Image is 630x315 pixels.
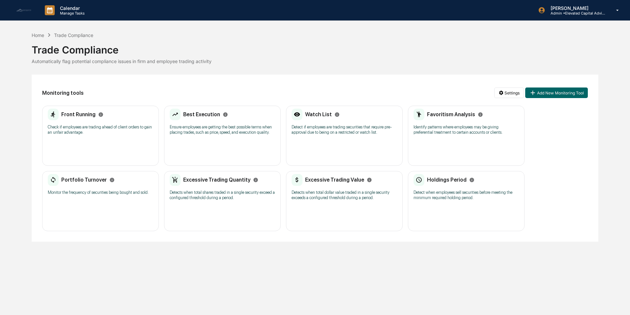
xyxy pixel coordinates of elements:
p: Admin • Elevated Capital Advisors [545,11,607,16]
button: Add New Monitoring Tool [525,87,588,98]
div: Automatically flag potential compliance issues in firm and employee trading activity [32,58,599,64]
svg: Info [223,112,228,117]
svg: Info [98,112,103,117]
p: Detect when employees sell securities before meeting the minimum required holding period. [414,190,519,200]
svg: Info [334,112,340,117]
h2: Favoritism Analysis [427,111,475,118]
h2: Excessive Trading Value [305,177,364,183]
p: Manage Tasks [55,11,88,16]
h2: Portfolio Turnover [61,177,107,183]
svg: Info [469,177,474,183]
img: logo [16,9,32,12]
button: Settings [494,87,524,98]
h2: Excessive Trading Quantity [183,177,250,183]
div: Home [32,32,44,38]
h2: Best Execution [183,111,220,118]
p: Ensure employees are getting the best possible terms when placing trades, such as price, speed, a... [170,124,275,135]
svg: Info [478,112,483,117]
div: Trade Compliance [54,32,93,38]
p: Detects when total shares traded in a single security exceed a configured threshold during a period. [170,190,275,200]
p: Monitor the frequency of securities being bought and sold. [48,190,153,195]
h2: Watch List [305,111,332,118]
p: Detect if employees are trading securities that require pre-approval due to being on a restricted... [292,124,397,135]
svg: Info [367,177,372,183]
h2: Monitoring tools [42,90,84,96]
p: Calendar [55,5,88,11]
svg: Info [109,177,115,183]
p: Identify patterns where employees may be giving preferential treatment to certain accounts or cli... [414,124,519,135]
div: Trade Compliance [32,39,599,56]
svg: Info [253,177,258,183]
p: Check if employees are trading ahead of client orders to gain an unfair advantage. [48,124,153,135]
h2: Holdings Period [427,177,467,183]
p: Detects when total dollar value traded in a single security exceeds a configured threshold during... [292,190,397,200]
h2: Front Running [61,111,96,118]
p: [PERSON_NAME] [545,5,607,11]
